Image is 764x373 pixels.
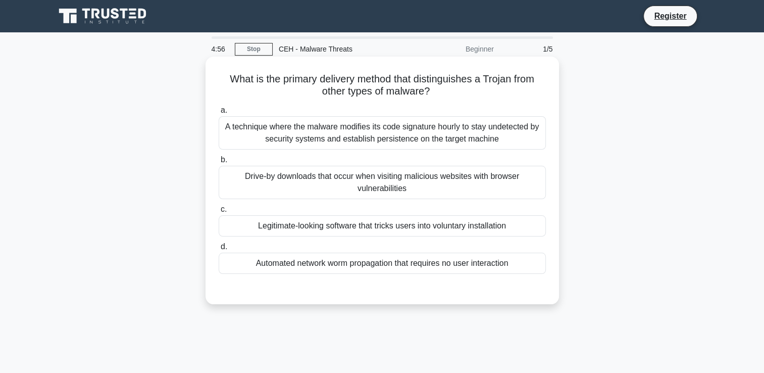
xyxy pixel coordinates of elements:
span: d. [221,242,227,251]
span: b. [221,155,227,164]
h5: What is the primary delivery method that distinguishes a Trojan from other types of malware? [218,73,547,98]
span: c. [221,205,227,213]
div: 4:56 [206,39,235,59]
a: Stop [235,43,273,56]
span: a. [221,106,227,114]
a: Register [648,10,692,22]
div: Automated network worm propagation that requires no user interaction [219,253,546,274]
div: CEH - Malware Threats [273,39,412,59]
div: Drive-by downloads that occur when visiting malicious websites with browser vulnerabilities [219,166,546,199]
div: Legitimate-looking software that tricks users into voluntary installation [219,215,546,237]
div: 1/5 [500,39,559,59]
div: Beginner [412,39,500,59]
div: A technique where the malware modifies its code signature hourly to stay undetected by security s... [219,116,546,150]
